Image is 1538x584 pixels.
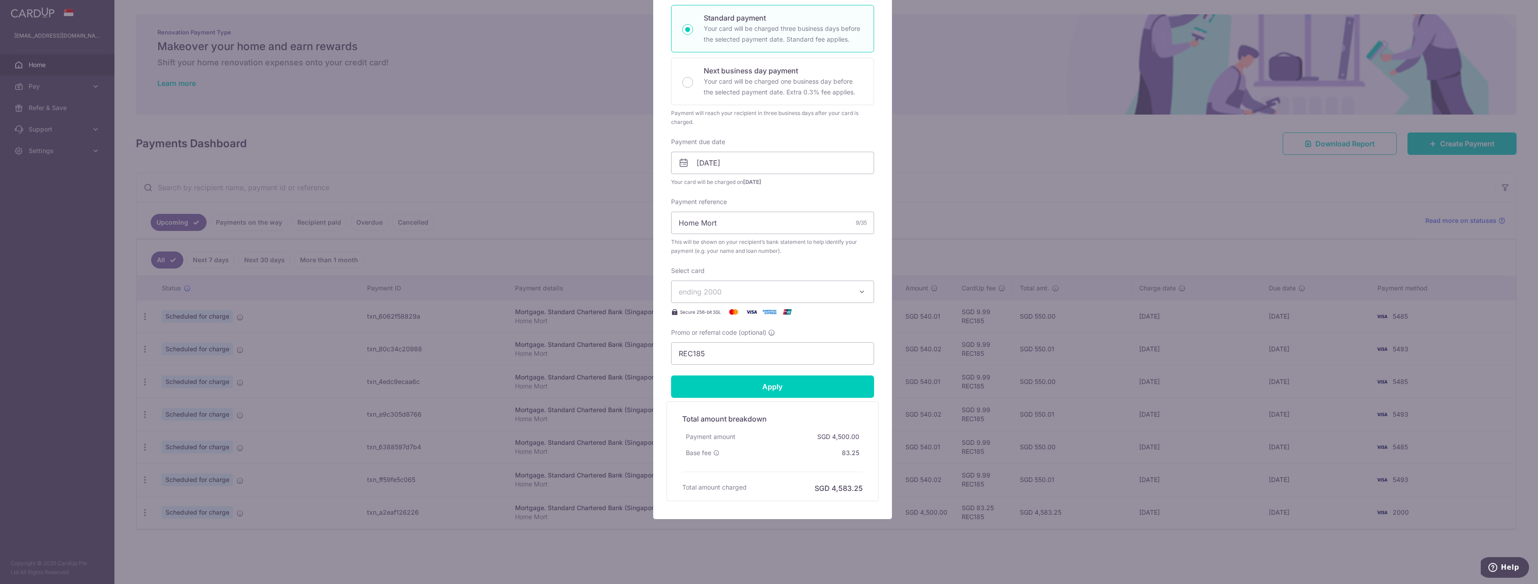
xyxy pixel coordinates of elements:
[856,218,867,227] div: 9/35
[680,308,721,315] span: Secure 256-bit SSL
[778,307,796,317] img: UnionPay
[704,65,863,76] p: Next business day payment
[671,109,874,127] div: Payment will reach your recipient in three business days after your card is charged.
[671,152,874,174] input: DD / MM / YYYY
[704,23,863,45] p: Your card will be charged three business days before the selected payment date. Standard fee appl...
[671,137,725,146] label: Payment due date
[671,238,874,256] span: This will be shown on your recipient’s bank statement to help identify your payment (e.g. your na...
[838,445,863,461] div: 83.25
[671,281,874,303] button: ending 2000
[704,76,863,98] p: Your card will be charged one business day before the selected payment date. Extra 0.3% fee applies.
[679,287,722,296] span: ending 2000
[761,307,778,317] img: American Express
[814,429,863,445] div: SGD 4,500.00
[743,307,761,317] img: Visa
[671,197,727,206] label: Payment reference
[682,429,739,445] div: Payment amount
[1481,557,1529,580] iframe: Opens a widget where you can find more information
[725,307,743,317] img: Mastercard
[671,375,874,398] input: Apply
[671,266,705,275] label: Select card
[671,328,766,337] span: Promo or referral code (optional)
[671,178,874,187] span: Your card will be charged on
[686,448,711,457] span: Base fee
[815,483,863,494] h6: SGD 4,583.25
[682,483,747,492] h6: Total amount charged
[743,179,761,185] span: [DATE]
[682,413,863,424] h5: Total amount breakdown
[704,13,863,23] p: Standard payment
